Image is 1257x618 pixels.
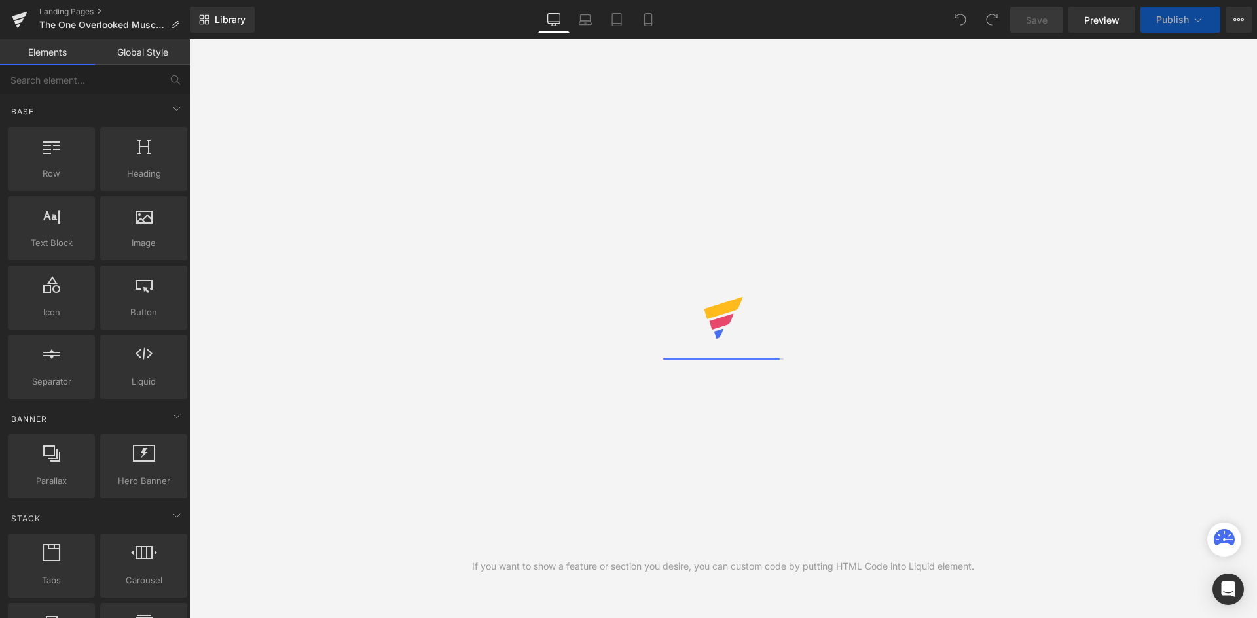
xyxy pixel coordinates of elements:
a: Laptop [570,7,601,33]
span: Image [104,236,183,250]
span: Carousel [104,574,183,587]
span: Tabs [12,574,91,587]
span: Preview [1084,13,1120,27]
a: New Library [190,7,255,33]
a: Mobile [632,7,664,33]
button: Undo [947,7,974,33]
span: Icon [12,305,91,319]
span: Save [1026,13,1047,27]
span: Button [104,305,183,319]
span: Heading [104,167,183,180]
button: More [1226,7,1252,33]
button: Redo [979,7,1005,33]
a: Landing Pages [39,7,190,17]
span: Hero Banner [104,474,183,488]
a: Desktop [538,7,570,33]
span: Banner [10,413,48,425]
div: Open Intercom Messenger [1212,574,1244,605]
span: Text Block [12,236,91,250]
span: Library [215,14,246,26]
a: Global Style [95,39,190,65]
span: Base [10,105,35,118]
div: If you want to show a feature or section you desire, you can custom code by putting HTML Code int... [472,559,974,574]
span: Parallax [12,474,91,488]
span: Row [12,167,91,180]
span: Separator [12,375,91,388]
button: Publish [1140,7,1220,33]
span: Publish [1156,14,1189,25]
span: The One Overlooked Muscle Causing [MEDICAL_DATA] [39,20,165,30]
a: Tablet [601,7,632,33]
a: Preview [1068,7,1135,33]
span: Liquid [104,375,183,388]
span: Stack [10,512,42,524]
